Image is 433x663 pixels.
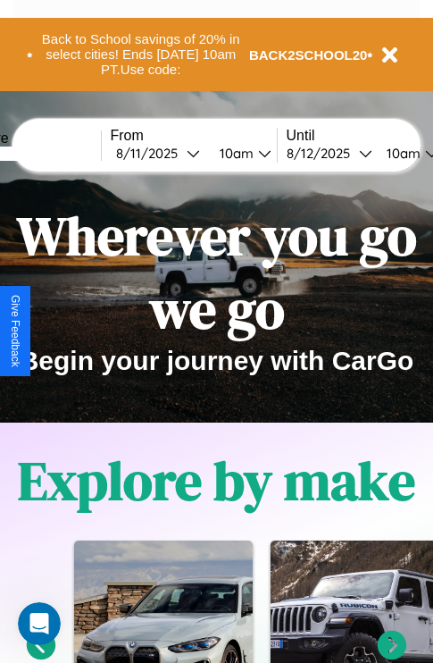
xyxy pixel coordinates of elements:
[116,145,187,162] div: 8 / 11 / 2025
[249,47,368,63] b: BACK2SCHOOL20
[111,128,277,144] label: From
[287,145,359,162] div: 8 / 12 / 2025
[33,27,249,82] button: Back to School savings of 20% in select cities! Ends [DATE] 10am PT.Use code:
[205,144,277,163] button: 10am
[378,145,425,162] div: 10am
[211,145,258,162] div: 10am
[18,444,415,517] h1: Explore by make
[9,295,21,367] div: Give Feedback
[111,144,205,163] button: 8/11/2025
[18,602,61,645] iframe: Intercom live chat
